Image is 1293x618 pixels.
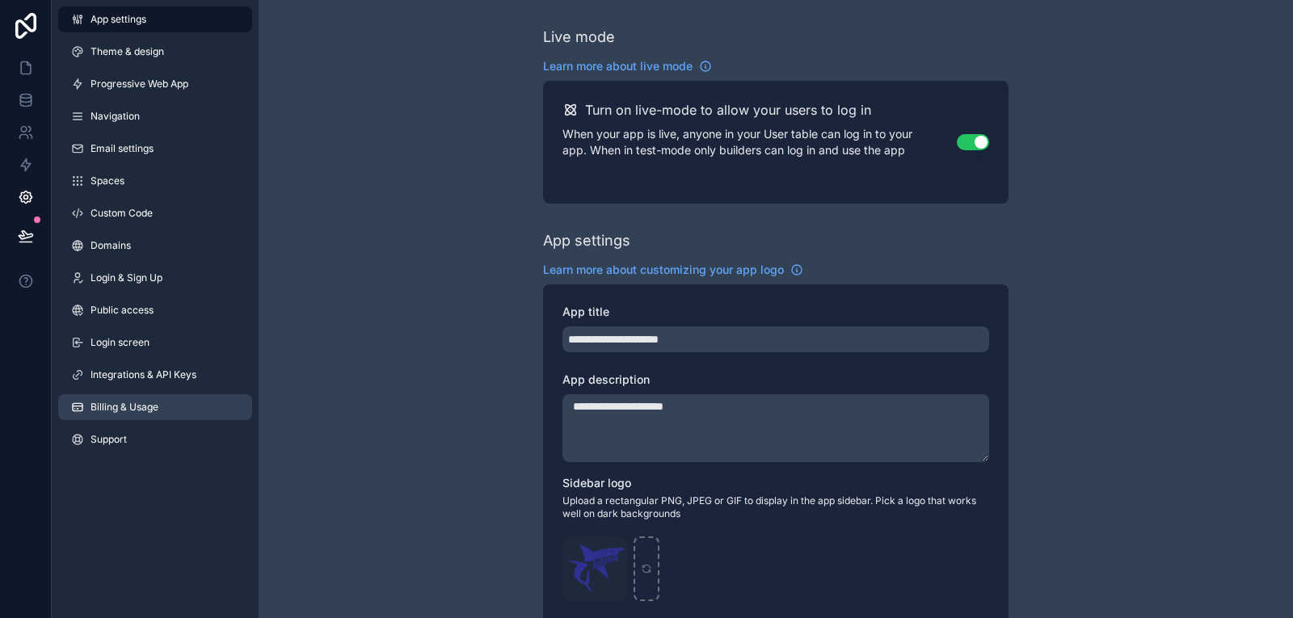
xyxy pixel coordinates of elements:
div: Live mode [543,26,615,48]
span: Learn more about customizing your app logo [543,262,784,278]
span: Sidebar logo [562,476,631,490]
span: App description [562,372,650,386]
a: Integrations & API Keys [58,362,252,388]
div: App settings [543,229,630,252]
a: Billing & Usage [58,394,252,420]
a: Support [58,427,252,452]
span: Email settings [91,142,154,155]
a: App settings [58,6,252,32]
a: Login screen [58,330,252,355]
a: Learn more about live mode [543,58,712,74]
span: Integrations & API Keys [91,368,196,381]
span: Public access [91,304,154,317]
p: When your app is live, anyone in your User table can log in to your app. When in test-mode only b... [562,126,957,158]
span: Upload a rectangular PNG, JPEG or GIF to display in the app sidebar. Pick a logo that works well ... [562,494,989,520]
span: Billing & Usage [91,401,158,414]
span: Theme & design [91,45,164,58]
h2: Turn on live-mode to allow your users to log in [585,100,871,120]
span: Custom Code [91,207,153,220]
a: Custom Code [58,200,252,226]
a: Navigation [58,103,252,129]
a: Spaces [58,168,252,194]
span: App settings [91,13,146,26]
span: Domains [91,239,131,252]
a: Theme & design [58,39,252,65]
a: Public access [58,297,252,323]
span: Navigation [91,110,140,123]
a: Email settings [58,136,252,162]
span: Spaces [91,174,124,187]
span: Learn more about live mode [543,58,693,74]
a: Login & Sign Up [58,265,252,291]
span: Support [91,433,127,446]
span: Login & Sign Up [91,271,162,284]
a: Domains [58,233,252,259]
span: Progressive Web App [91,78,188,90]
a: Progressive Web App [58,71,252,97]
span: App title [562,305,609,318]
a: Learn more about customizing your app logo [543,262,803,278]
span: Login screen [91,336,150,349]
